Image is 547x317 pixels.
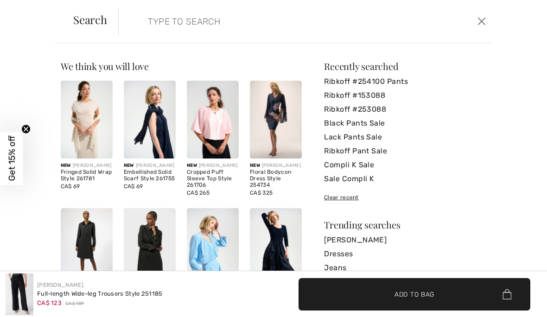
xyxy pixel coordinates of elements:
a: Ribkoff #254100 Pants [324,75,486,89]
img: Knee-Length Shift Dress Style 254149. Black [124,208,176,286]
img: Open Front Blazer Style 261769. Sky blue [187,208,239,286]
span: We think you will love [61,60,149,72]
div: Clear recent [324,193,486,202]
div: Recently searched [324,62,486,71]
img: Knee-Length Shirt Dress Style 254156. Black [61,208,113,286]
div: [PERSON_NAME] [61,162,113,169]
a: [PERSON_NAME] [324,233,486,247]
a: Compli K Sale [324,158,486,172]
button: Close [475,14,489,29]
a: Ribkoff #253088 [324,102,486,116]
div: Full-length Wide-leg Trousers Style 251185 [37,289,163,298]
a: Ribkoff #153088 [324,89,486,102]
div: [PERSON_NAME] [250,162,302,169]
span: New [124,163,134,168]
a: [PERSON_NAME] [37,282,83,288]
span: Chat [22,6,41,15]
img: Midi Fit and Flare Dress Style 261720. Midnight Blue [250,208,302,286]
div: Floral Bodycon Dress Style 254734 [250,169,302,188]
a: Jeans [324,261,486,275]
img: Cropped Puff Sleeve Top Style 261706. Petal pink [187,81,239,158]
div: [PERSON_NAME] [124,162,176,169]
a: Black Pants Sale [324,116,486,130]
button: Add to Bag [299,278,530,311]
button: Close teaser [21,125,31,134]
div: Fringed Solid Wrap Style 261781 [61,169,113,182]
img: Full-Length Wide-Leg Trousers Style 251185 [6,273,33,315]
span: CA$ 69 [61,183,80,190]
img: Fringed Solid Wrap Style 261781. Champagne 171 [61,81,113,158]
a: Sale Compli K [324,172,486,186]
input: TYPE TO SEARCH [141,7,392,35]
img: Floral Bodycon Dress Style 254734. Midnight Blue/Multi [250,81,302,158]
span: Get 15% off [6,136,17,181]
span: CA$ 265 [187,190,210,196]
span: CA$ 69 [124,183,143,190]
span: CA$ 325 [250,190,273,196]
div: [PERSON_NAME] [187,162,239,169]
span: CA$ 189 [65,300,84,307]
span: Add to Bag [394,289,434,299]
a: Ribkoff Pant Sale [324,144,486,158]
span: New [250,163,260,168]
div: Cropped Puff Sleeve Top Style 261706 [187,169,239,188]
a: Lack Pants Sale [324,130,486,144]
span: Search [73,14,107,25]
div: Trending searches [324,220,486,229]
span: New [187,163,197,168]
span: CA$ 123 [37,299,62,306]
div: Embellished Solid Scarf Style 261755 [124,169,176,182]
img: Bag.svg [502,289,511,299]
a: Dresses [324,247,486,261]
img: Embellished Solid Scarf Style 261755. Midnight Blue [124,81,176,158]
span: New [61,163,71,168]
